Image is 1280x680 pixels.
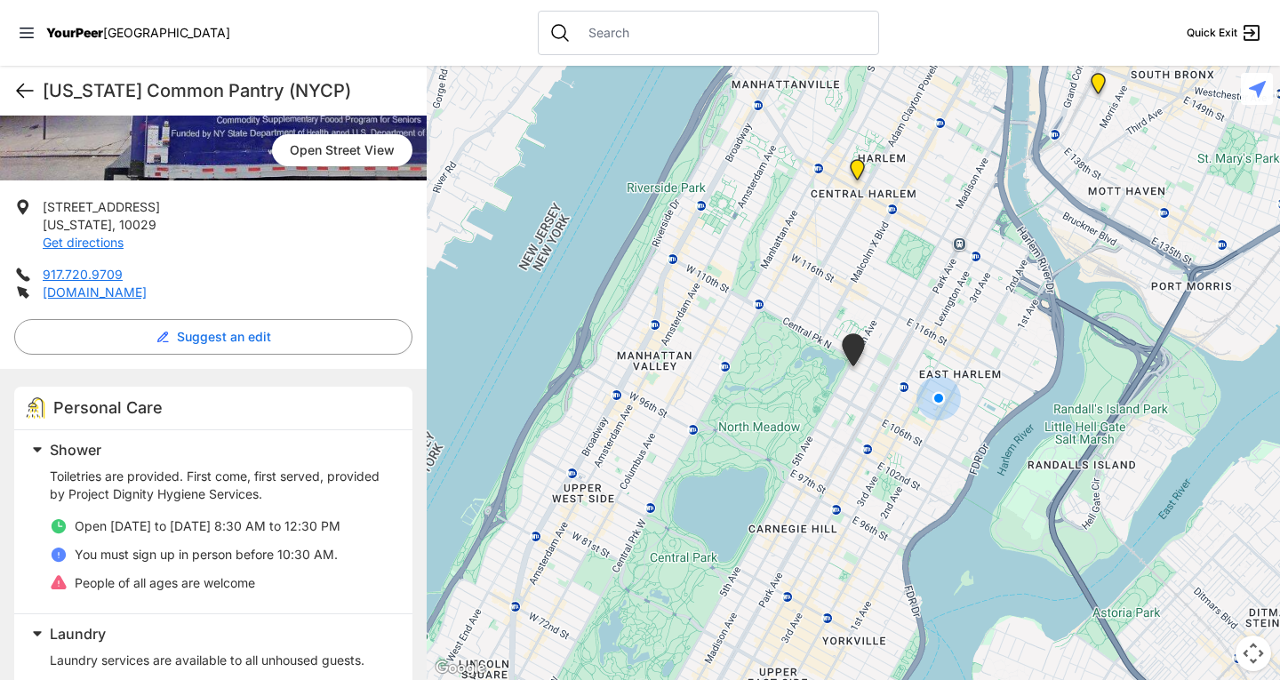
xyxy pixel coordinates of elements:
img: Google [431,657,490,680]
a: 917.720.9709 [43,267,123,282]
span: People of all ages are welcome [75,575,255,590]
span: 10029 [119,217,156,232]
p: You must sign up in person before 10:30 AM. [75,546,338,564]
h1: [US_STATE] Common Pantry (NYCP) [43,78,412,103]
div: Uptown/Harlem DYCD Youth Drop-in Center [846,159,868,188]
div: You are here! [916,376,961,420]
span: Suggest an edit [177,328,271,346]
span: Quick Exit [1187,26,1237,40]
span: Open Street View [272,134,412,166]
div: Manhattan [838,333,868,373]
a: Quick Exit [1187,22,1262,44]
span: [GEOGRAPHIC_DATA] [103,25,230,40]
button: Map camera controls [1236,636,1271,671]
p: Toiletries are provided. First come, first served, provided by Project Dignity Hygiene Services. [50,468,391,503]
span: YourPeer [46,25,103,40]
a: YourPeer[GEOGRAPHIC_DATA] [46,28,230,38]
p: Laundry services are available to all unhoused guests. [50,652,391,669]
button: Suggest an edit [14,319,412,355]
a: Get directions [43,235,124,250]
span: Laundry [50,625,106,643]
input: Search [578,24,868,42]
span: [US_STATE] [43,217,112,232]
div: Harm Reduction Center [1087,73,1109,101]
span: , [112,217,116,232]
span: [STREET_ADDRESS] [43,199,160,214]
span: Open [DATE] to [DATE] 8:30 AM to 12:30 PM [75,518,340,533]
span: Personal Care [53,398,163,417]
a: [DOMAIN_NAME] [43,284,147,300]
span: Shower [50,441,101,459]
a: Open this area in Google Maps (opens a new window) [431,657,490,680]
